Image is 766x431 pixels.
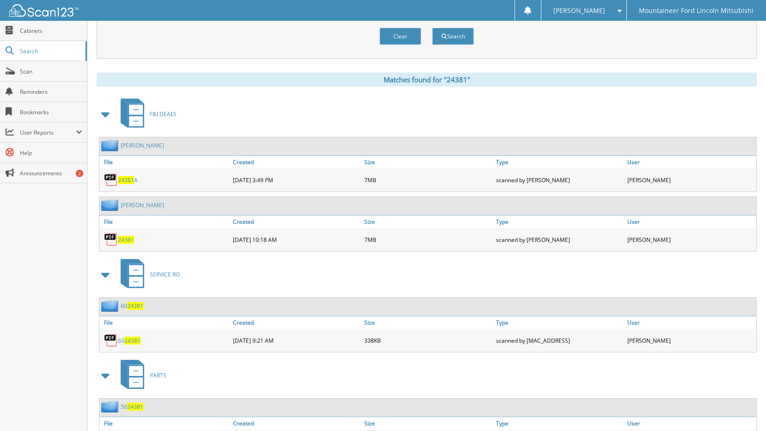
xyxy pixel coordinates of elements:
a: Size [362,417,493,430]
a: 6024381 [121,302,143,310]
a: F&I DEALS [115,96,177,132]
a: PARTS [115,357,166,394]
div: [DATE] 9:21 AM [231,331,362,350]
a: Type [494,156,625,168]
span: 24381 [127,302,143,310]
span: [PERSON_NAME] [553,8,605,13]
span: PARTS [150,371,166,379]
div: 2 [76,170,83,177]
a: Type [494,215,625,228]
span: 24381 [124,337,141,345]
span: 24381 [127,403,143,411]
div: 338KB [362,331,493,350]
img: folder2.png [101,300,121,312]
span: User Reports [20,129,76,136]
button: Search [432,28,474,45]
div: [PERSON_NAME] [625,171,756,189]
span: Mountaineer Ford Lincoln Mitsubishi [639,8,754,13]
a: 24381A [118,176,138,184]
span: Scan [20,68,82,75]
div: 7MB [362,171,493,189]
a: File [99,156,231,168]
a: File [99,316,231,329]
img: folder2.png [101,401,121,413]
div: scanned by [PERSON_NAME] [494,171,625,189]
div: [PERSON_NAME] [625,331,756,350]
a: [PERSON_NAME] [121,201,164,209]
a: [PERSON_NAME] [121,142,164,149]
span: Reminders [20,88,82,96]
div: [DATE] 10:18 AM [231,230,362,249]
a: 5024381 [121,403,143,411]
img: scan123-logo-white.svg [9,4,79,17]
img: PDF.png [104,333,118,347]
a: Size [362,156,493,168]
img: PDF.png [104,173,118,187]
span: SERVICE RO [150,271,180,278]
span: 24381 [118,176,134,184]
a: Type [494,316,625,329]
a: User [625,156,756,168]
span: Help [20,149,82,157]
a: 6024381 [118,337,141,345]
div: [DATE] 3:49 PM [231,171,362,189]
img: folder2.png [101,199,121,211]
a: File [99,417,231,430]
a: User [625,215,756,228]
div: Matches found for "24381" [97,73,757,86]
a: User [625,316,756,329]
a: Created [231,215,362,228]
a: Type [494,417,625,430]
img: PDF.png [104,233,118,246]
a: Size [362,316,493,329]
a: SERVICE RO [115,256,180,293]
span: Search [20,47,81,55]
a: 24381 [118,236,134,244]
div: 7MB [362,230,493,249]
span: Bookmarks [20,108,82,116]
div: [PERSON_NAME] [625,230,756,249]
span: Announcements [20,169,82,177]
a: Created [231,316,362,329]
a: Created [231,156,362,168]
div: scanned by [MAC_ADDRESS] [494,331,625,350]
a: File [99,215,231,228]
a: User [625,417,756,430]
span: F&I DEALS [150,110,177,118]
span: Cabinets [20,27,82,35]
button: Clear [380,28,421,45]
a: Created [231,417,362,430]
a: Size [362,215,493,228]
div: scanned by [PERSON_NAME] [494,230,625,249]
img: folder2.png [101,140,121,151]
